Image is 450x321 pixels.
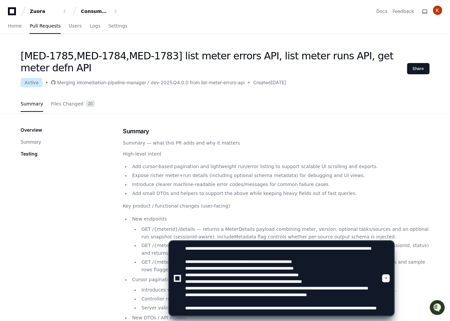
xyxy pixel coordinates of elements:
[123,139,429,147] p: Summary — what this PR adds and why it matters
[139,242,429,257] li: GET /{meterId}/runs — cursor-paginated listing of run summaries (RunDetails). Supports filters (r...
[69,24,82,28] span: Users
[108,24,127,28] span: Settings
[123,150,429,158] p: High-level intent
[8,19,22,34] a: Home
[47,69,80,75] a: Powered byPylon
[21,78,42,87] div: Active
[130,181,429,188] li: Introduce clearer machine-readable error codes/messages for common failure cases.
[90,19,100,34] a: Logs
[30,24,60,28] span: Pull Requests
[23,49,109,56] div: Start new chat
[81,8,110,15] div: Consumption
[90,24,100,28] span: Logs
[30,19,60,34] a: Pull Requests
[85,79,146,86] div: mediation-pipeline-manager
[151,79,245,86] div: dev-2025.Q4.0.0 from list-meter-errors-api
[30,8,58,15] div: Zuora
[139,225,429,241] li: GET /{meterId}/details — returns a MeterDetails payload combining meter, version, optional tasks/...
[271,79,286,86] span: [DATE]
[139,295,429,303] li: Controller responses now include previousPage and nextPage strings in Response payloads.
[130,190,429,197] li: Add small DTOs and helpers to support the above while keeping heavy fields out of fast queries.
[21,151,37,157] p: Testing
[51,102,84,106] span: Files Changed
[130,276,429,311] li: Cursor pagination
[57,79,85,86] div: Merging into
[130,172,429,179] li: Expose richer meter+run details (including optional schema metadata) for debugging and UI views.
[253,79,271,86] span: Created
[7,27,121,37] div: Welcome
[139,258,429,274] li: GET /{meterId}/errors — cursor-paginated listing of meter errors (MeterErrorRecord). Merges error...
[27,5,70,17] button: Zuora
[8,24,22,28] span: Home
[69,19,82,34] a: Users
[113,51,121,59] button: Start new chat
[123,127,429,136] h1: Summary
[7,49,19,61] img: 1756235613930-3d25f9e4-fa56-45dd-b3ad-e072dfbd1548
[376,8,387,15] a: Docs
[86,100,95,107] span: 20
[7,7,20,20] img: PlayerZero
[139,304,429,312] li: Server validates and rejects malformed cursors with explicit INVALID_CURSOR error.
[21,50,407,74] h1: [MED-1785,MED-1784,MED-1783] list meter errors API, list meter runs API, get meter defn API
[78,5,121,17] button: Consumption
[429,299,447,317] iframe: Open customer support
[21,139,41,145] button: Summary
[108,19,127,34] a: Settings
[21,102,43,106] span: Summary
[123,202,429,210] p: Key product / functional changes (user-facing)
[130,215,429,273] li: New endpoints
[23,56,84,61] div: We're available if you need us!
[130,163,429,170] li: Add cursor-based pagination and lightweight run/error listing to support scalable UI scrolling an...
[407,63,429,74] button: Share
[139,286,429,294] li: Introduces CursorDO (encoded Base64 JSON) + CursorType enum (NEXT/PREVIOUS) and page cursor helpers.
[393,8,414,15] button: Feedback
[433,6,442,15] img: ACg8ocIO7jtkWN8S2iLRBR-u1BMcRY5-kg2T8U2dj_CWIxGKEUqXVg=s96-c
[66,70,80,75] span: Pylon
[21,127,42,133] p: Overview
